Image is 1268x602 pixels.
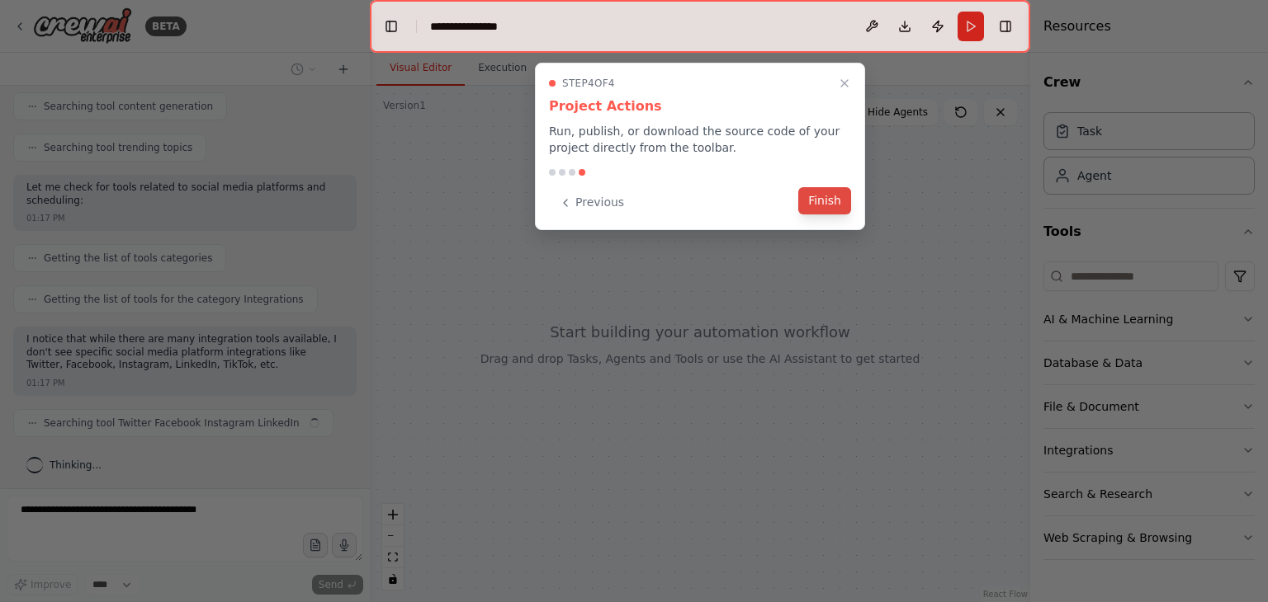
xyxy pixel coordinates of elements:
[380,15,403,38] button: Hide left sidebar
[549,189,634,216] button: Previous
[549,96,851,116] h3: Project Actions
[835,73,854,93] button: Close walkthrough
[562,77,615,90] span: Step 4 of 4
[798,187,851,214] button: Finish
[549,123,851,156] p: Run, publish, or download the source code of your project directly from the toolbar.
